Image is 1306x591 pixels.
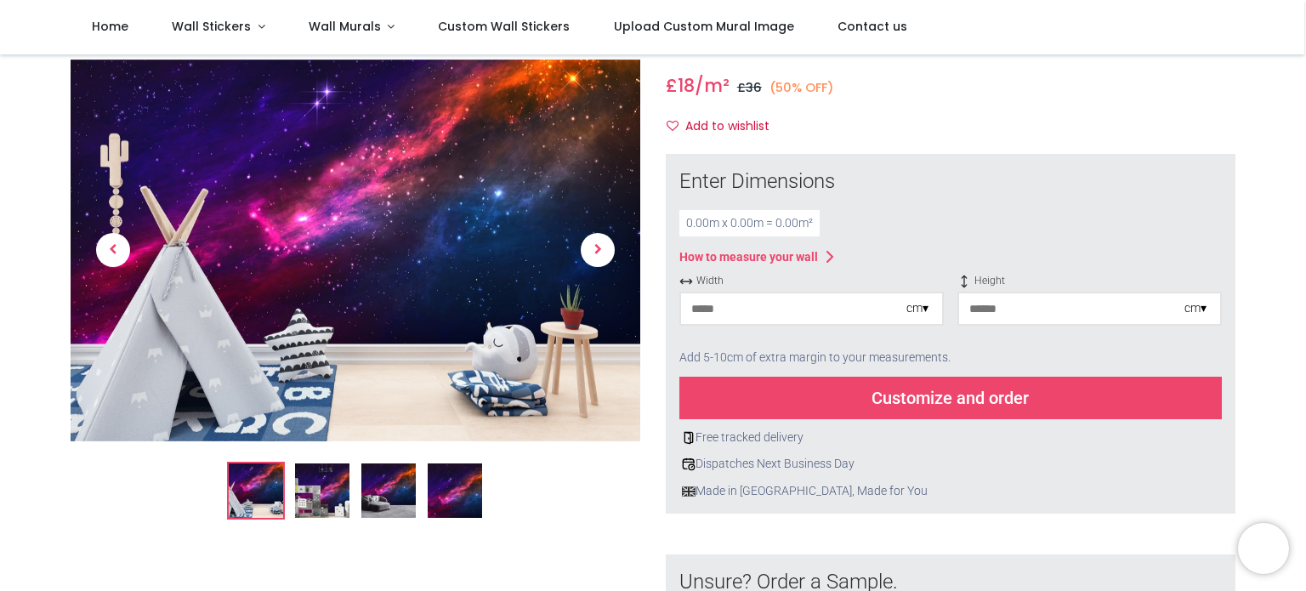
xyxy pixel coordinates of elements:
small: (50% OFF) [769,79,834,97]
span: Contact us [838,18,907,35]
div: Customize and order [679,377,1222,419]
img: WS-42196-02 [295,463,349,518]
div: Enter Dimensions [679,168,1222,196]
div: 0.00 m x 0.00 m = 0.00 m² [679,210,820,237]
img: WS-42196-04 [428,463,482,518]
div: Dispatches Next Business Day [679,456,1222,473]
a: Next [555,116,640,384]
div: cm ▾ [1184,300,1207,317]
span: £ [737,79,762,96]
img: Cosmic Space Galaxy Wall Mural Wallpaper [71,60,640,441]
span: Home [92,18,128,35]
span: Custom Wall Stickers [438,18,570,35]
span: Wall Murals [309,18,381,35]
img: WS-42196-03 [361,463,416,518]
span: Next [581,234,615,268]
div: Made in [GEOGRAPHIC_DATA], Made for You [679,483,1222,500]
div: Add 5-10cm of extra margin to your measurements. [679,339,1222,377]
img: Cosmic Space Galaxy Wall Mural Wallpaper [229,463,283,518]
button: Add to wishlistAdd to wishlist [666,112,784,141]
i: Add to wishlist [667,120,679,132]
span: Height [957,274,1222,288]
span: /m² [695,73,730,98]
span: Previous [96,234,130,268]
iframe: Brevo live chat [1238,523,1289,574]
div: How to measure your wall [679,249,818,266]
div: Free tracked delivery [679,429,1222,446]
span: £ [666,73,695,98]
span: Wall Stickers [172,18,251,35]
span: 18 [678,73,695,98]
a: Previous [71,116,156,384]
span: Width [679,274,944,288]
span: 36 [746,79,762,96]
div: cm ▾ [906,300,928,317]
img: uk [682,485,696,498]
span: Upload Custom Mural Image [614,18,794,35]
